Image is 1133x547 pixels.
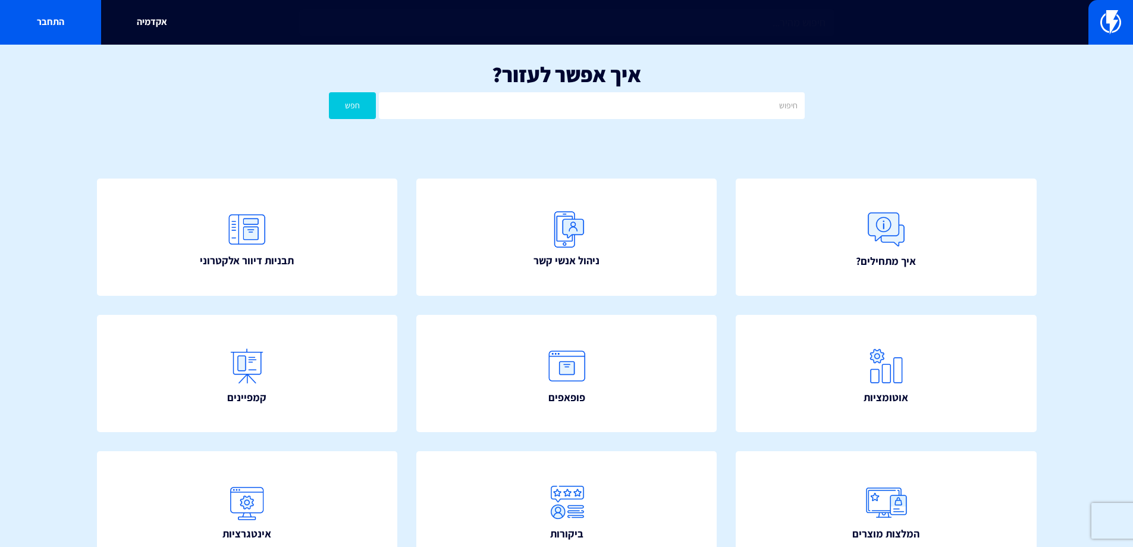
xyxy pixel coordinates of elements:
[533,253,600,268] span: ניהול אנשי קשר
[18,62,1115,86] h1: איך אפשר לעזור?
[856,254,916,269] span: איך מתחילים?
[329,92,376,119] button: חפש
[222,526,271,542] span: אינטגרציות
[200,253,294,268] span: תבניות דיוור אלקטרוני
[416,315,717,433] a: פופאפים
[97,315,398,433] a: קמפיינים
[864,390,908,405] span: אוטומציות
[227,390,266,405] span: קמפיינים
[379,92,804,119] input: חיפוש
[299,9,834,36] input: חיפוש מהיר...
[550,526,583,542] span: ביקורות
[416,179,717,296] a: ניהול אנשי קשר
[97,179,398,296] a: תבניות דיוור אלקטרוני
[852,526,919,542] span: המלצות מוצרים
[736,315,1037,433] a: אוטומציות
[548,390,585,405] span: פופאפים
[736,179,1037,296] a: איך מתחילים?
